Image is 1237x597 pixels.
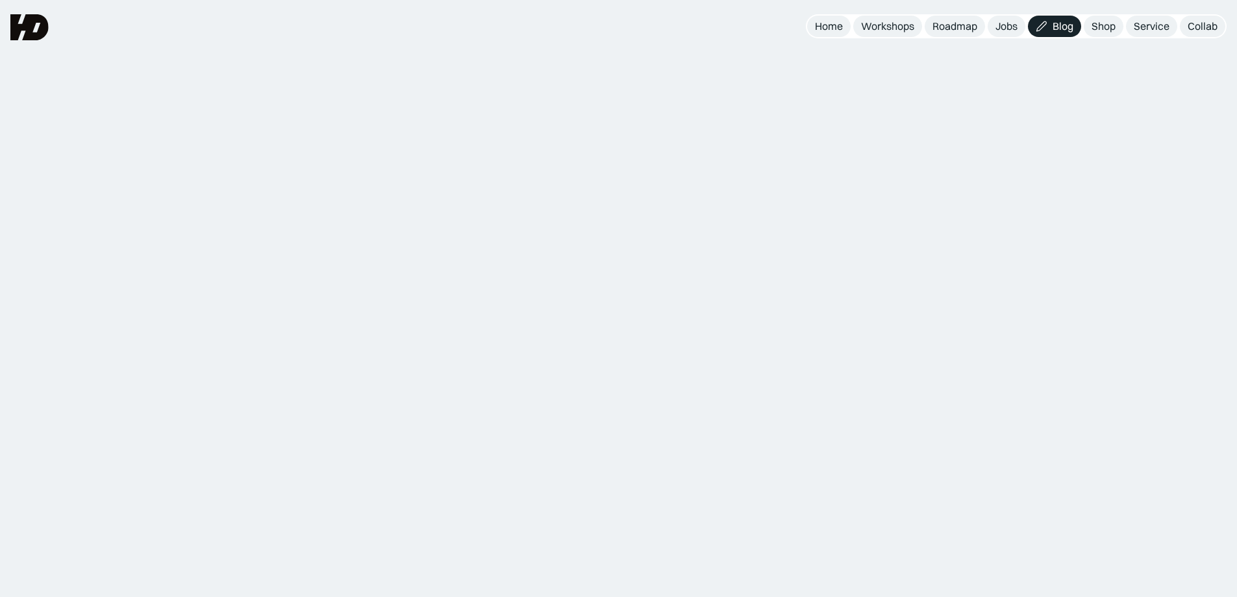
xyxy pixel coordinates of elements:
a: Shop [1084,16,1123,37]
div: Home [815,19,843,33]
div: Collab [1188,19,1218,33]
div: Blog [1053,19,1073,33]
div: Roadmap [932,19,977,33]
a: Jobs [988,16,1025,37]
div: Jobs [995,19,1018,33]
a: Collab [1180,16,1225,37]
div: Shop [1092,19,1116,33]
a: Blog [1028,16,1081,37]
div: Workshops [861,19,914,33]
a: Roadmap [925,16,985,37]
a: Workshops [853,16,922,37]
div: Service [1134,19,1169,33]
a: Home [807,16,851,37]
a: Service [1126,16,1177,37]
